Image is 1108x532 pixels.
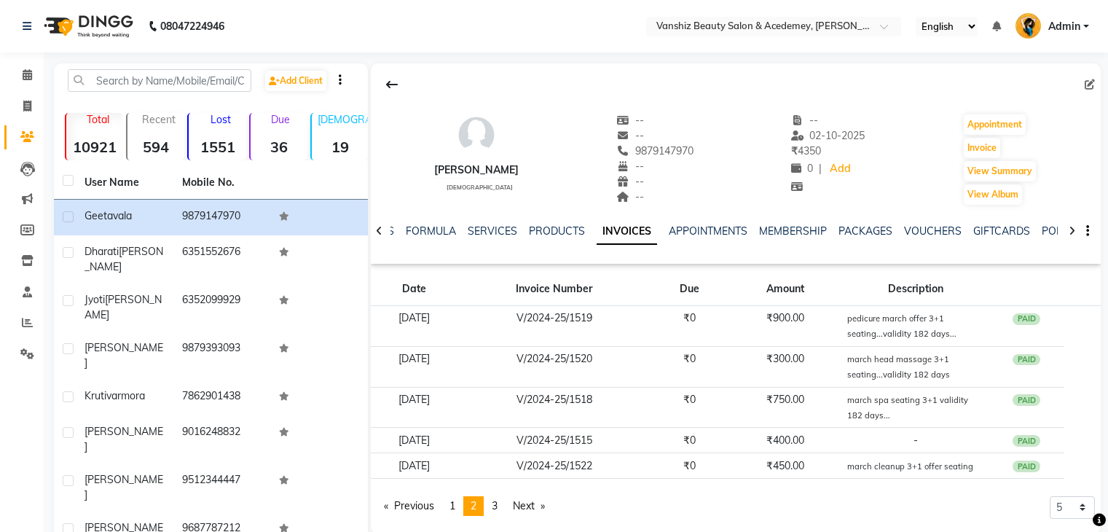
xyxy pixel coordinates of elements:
span: | [819,161,822,176]
span: geeta [85,209,113,222]
img: logo [37,6,137,47]
th: Invoice Number [457,273,651,306]
button: Appointment [964,114,1026,135]
span: kruti [85,389,106,402]
span: [PERSON_NAME] [85,425,163,453]
small: march cleanup 3+1 offer seating [847,461,973,472]
a: Next [506,496,552,516]
span: -- [616,160,644,173]
a: FORMULA [406,224,456,238]
a: Add Client [265,71,326,91]
th: Date [371,273,457,306]
td: ₹0 [651,346,728,387]
span: -- [616,114,644,127]
span: ₹ [791,144,798,157]
span: -- [616,129,644,142]
p: Lost [195,113,245,126]
td: [DATE] [371,387,457,428]
span: [DEMOGRAPHIC_DATA] [447,184,513,191]
div: PAID [1013,354,1040,366]
td: ₹0 [651,387,728,428]
button: View Album [964,184,1022,205]
th: Mobile No. [173,166,271,200]
span: 3 [492,499,498,512]
input: Search by Name/Mobile/Email/Code [68,69,251,92]
small: march spa seating 3+1 validity 182 days... [847,395,968,420]
strong: 1551 [189,138,245,156]
td: V/2024-25/1522 [457,453,651,479]
td: ₹400.00 [728,428,843,453]
td: [DATE] [371,306,457,347]
strong: 10921 [66,138,123,156]
span: 02-10-2025 [791,129,865,142]
nav: Pagination [377,496,553,516]
a: SERVICES [468,224,517,238]
th: Due [651,273,728,306]
span: - [913,434,918,447]
a: VOUCHERS [904,224,962,238]
span: 9879147970 [616,144,694,157]
small: pedicure march offer 3+1 seating...validity 182 days... [847,313,956,339]
td: V/2024-25/1519 [457,306,651,347]
td: 9879393093 [173,332,271,380]
button: View Summary [964,161,1036,181]
span: [PERSON_NAME] [85,341,163,369]
span: Dharati [85,245,119,258]
td: 7862901438 [173,380,271,415]
a: Previous [377,496,441,516]
div: PAID [1013,313,1040,325]
span: 2 [471,499,476,512]
a: GIFTCARDS [973,224,1030,238]
div: PAID [1013,461,1040,472]
p: Recent [133,113,184,126]
td: 6351552676 [173,235,271,283]
div: Back to Client [377,71,407,98]
td: ₹900.00 [728,306,843,347]
td: 9879147970 [173,200,271,235]
a: PACKAGES [838,224,892,238]
span: -- [791,114,819,127]
td: ₹750.00 [728,387,843,428]
a: APPOINTMENTS [669,224,747,238]
a: MEMBERSHIP [759,224,827,238]
span: [PERSON_NAME] [85,293,162,321]
p: Total [72,113,123,126]
img: Admin [1015,13,1041,39]
span: -- [616,175,644,188]
b: 08047224946 [160,6,224,47]
td: ₹0 [651,453,728,479]
span: vala [113,209,132,222]
span: 1 [449,499,455,512]
div: PAID [1013,435,1040,447]
a: Add [828,159,853,179]
td: ₹0 [651,306,728,347]
td: ₹0 [651,428,728,453]
p: Due [254,113,307,126]
strong: 19 [312,138,369,156]
td: [DATE] [371,346,457,387]
strong: 594 [127,138,184,156]
td: V/2024-25/1515 [457,428,651,453]
td: 9016248832 [173,415,271,463]
td: 6352099929 [173,283,271,332]
img: avatar [455,113,498,157]
div: PAID [1013,394,1040,406]
td: 9512344447 [173,463,271,512]
td: [DATE] [371,428,457,453]
td: [DATE] [371,453,457,479]
td: V/2024-25/1518 [457,387,651,428]
span: [PERSON_NAME] [85,245,163,273]
button: Invoice [964,138,1000,158]
td: ₹300.00 [728,346,843,387]
th: Description [843,273,989,306]
strong: 36 [251,138,307,156]
small: march head massage 3+1 seating...validity 182 days [847,354,950,380]
span: Jyoti [85,293,105,306]
span: 4350 [791,144,821,157]
th: Amount [728,273,843,306]
p: [DEMOGRAPHIC_DATA] [318,113,369,126]
th: User Name [76,166,173,200]
span: -- [616,190,644,203]
div: [PERSON_NAME] [434,163,519,178]
td: ₹450.00 [728,453,843,479]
